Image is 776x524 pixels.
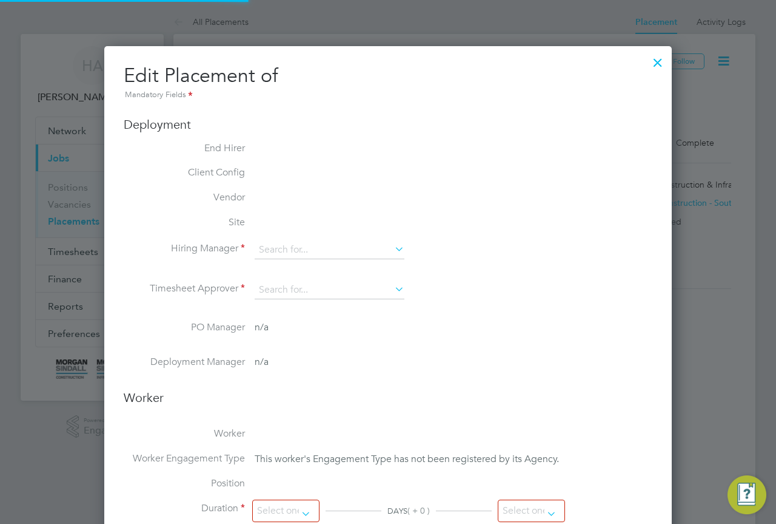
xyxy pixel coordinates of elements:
label: Timesheet Approver [124,282,245,295]
label: Deployment Manager [124,356,245,369]
label: Duration [124,502,245,515]
label: Position [124,477,245,490]
h3: Worker [124,390,652,415]
input: Search for... [255,241,404,259]
label: Site [124,216,245,229]
label: Client Config [124,166,245,179]
label: Worker [124,427,245,440]
span: DAYS [387,506,407,516]
button: Engage Resource Center [727,475,766,514]
input: Select one [498,500,565,522]
label: Hiring Manager [124,242,245,255]
span: n/a [255,356,269,368]
input: Select one [252,500,319,522]
input: Search for... [255,281,404,299]
span: n/a [255,321,269,333]
label: End Hirer [124,142,245,155]
span: ( + 0 ) [407,505,430,516]
label: Worker Engagement Type [124,452,245,465]
label: Vendor [124,191,245,204]
span: Edit Placement of [124,64,278,87]
h3: Deployment [124,117,652,132]
div: Mandatory Fields [124,89,652,102]
span: This worker's Engagement Type has not been registered by its Agency. [255,453,559,465]
label: PO Manager [124,321,245,334]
